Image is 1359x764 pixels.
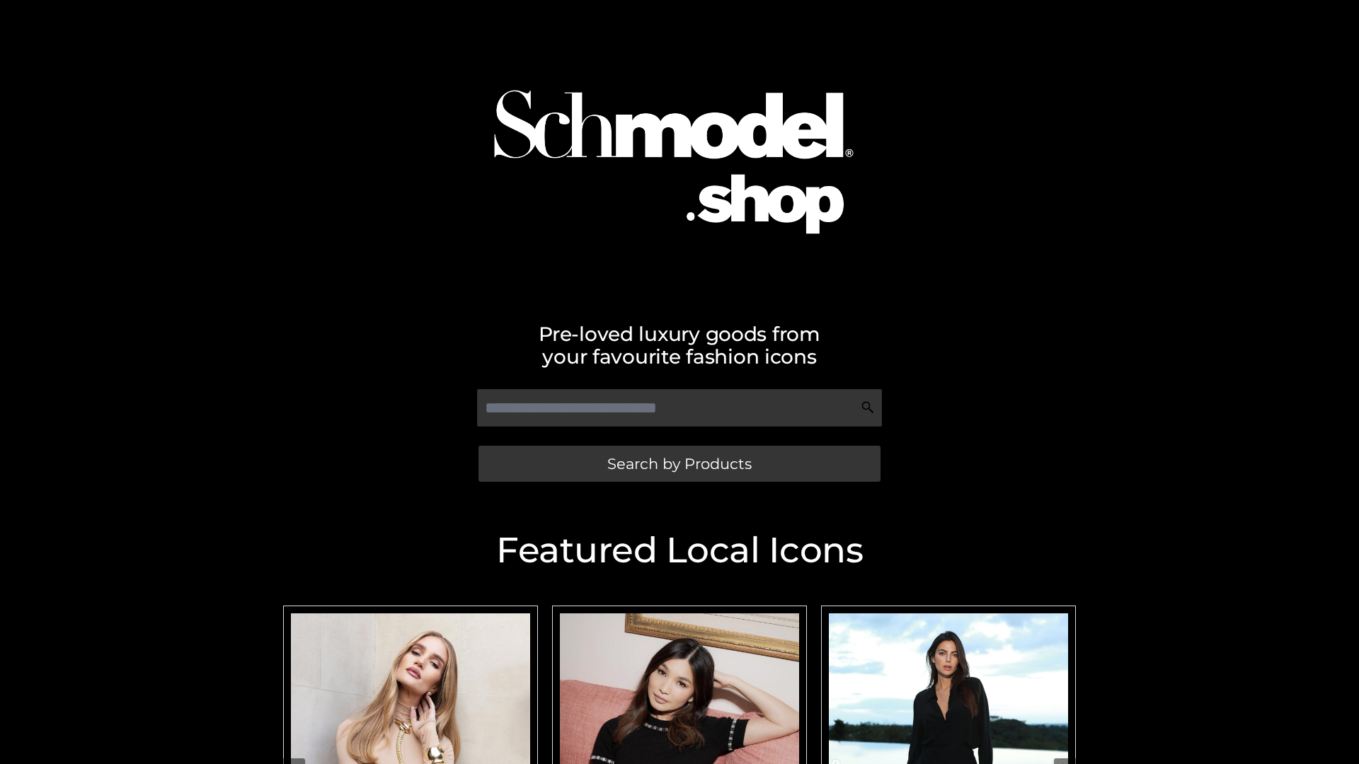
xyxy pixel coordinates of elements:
span: Search by Products [607,456,752,471]
img: Search Icon [861,400,875,415]
h2: Pre-loved luxury goods from your favourite fashion icons [276,323,1083,368]
h2: Featured Local Icons​ [276,533,1083,568]
a: Search by Products [478,446,881,482]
